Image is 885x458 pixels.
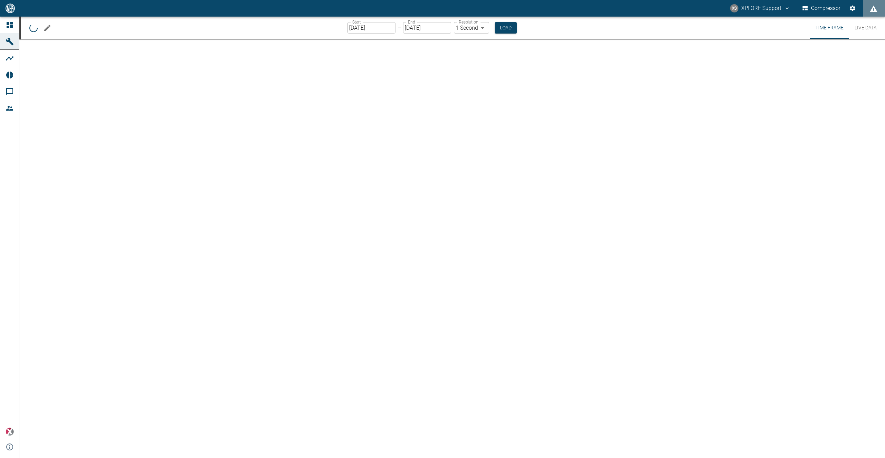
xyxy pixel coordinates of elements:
[801,2,842,15] button: Compressor
[849,17,882,39] button: Live Data
[729,2,791,15] button: compressors@neaxplore.com
[408,19,415,25] label: End
[730,4,738,12] div: XS
[352,19,361,25] label: Start
[459,19,478,25] label: Resolution
[403,22,451,34] input: MM/DD/YYYY
[495,22,517,34] button: Load
[454,22,489,34] div: 1 Second
[846,2,859,15] button: Settings
[5,3,16,13] img: logo
[40,21,54,35] button: Edit machine
[6,428,14,436] img: Xplore Logo
[347,22,395,34] input: MM/DD/YYYY
[398,24,401,32] p: –
[810,17,849,39] button: Time Frame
